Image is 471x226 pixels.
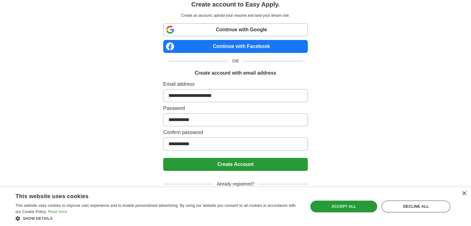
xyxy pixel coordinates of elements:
[163,23,308,36] a: Continue with Google
[382,201,450,212] div: Decline all
[15,215,299,221] div: Show details
[163,40,308,53] a: Continue with Facebook
[213,181,258,187] span: Already registered?
[195,69,276,77] h1: Create account with email address
[229,58,242,64] span: OR
[15,203,296,214] span: This website uses cookies to improve user experience and to enable personalised advertising. By u...
[163,158,308,171] button: Create Account
[15,191,284,200] div: This website uses cookies
[310,201,377,212] div: Accept all
[48,210,67,214] a: Read more, opens a new window
[163,105,308,112] label: Password
[462,191,466,196] div: Close
[163,129,308,136] label: Confirm password
[163,80,308,88] label: Email address
[164,13,307,18] p: Create an account, upload your resume and land your dream role.
[23,216,53,221] span: Show details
